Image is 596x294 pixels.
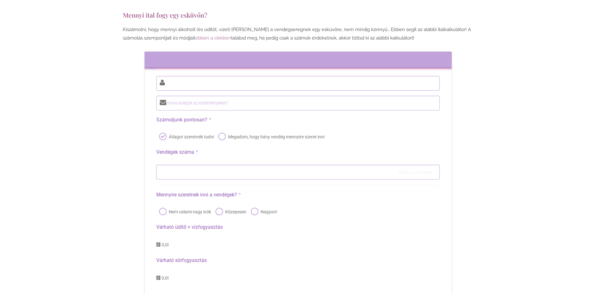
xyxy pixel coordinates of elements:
span: 0,0 [162,242,168,247]
label: Hova küldjük az eredményeket? [156,99,426,107]
label: Átlagot szeretnék tudni [158,132,214,141]
label: Nagyon! [250,207,277,216]
label: Nem valami nagy ivók [158,207,211,216]
label: Közepesen [214,207,246,216]
p: Kiszámolni, hogy mennyi alkoholt (és üdítőt, vizet) [PERSON_NAME] a vendégseregnek egy esküvőre, ... [123,25,474,42]
label: Vendégek száma [156,148,439,157]
label: Várható üdítő + vízfogyasztás [156,223,439,232]
div: l [156,241,439,248]
label: Várható sörfogyasztás [156,256,439,265]
div: l [156,275,439,281]
label: Megadom, hogy hány vendég mennyire szeret inni [217,132,324,141]
label: Mennyire szeretnek inni a vendégek? [156,190,439,200]
label: Számoljunk pontosan? [156,115,439,125]
span: 0,0 [162,275,168,281]
a: ebben a cikkben [195,35,231,41]
input: Enter a number [156,165,439,179]
h3: Mennyi ital fogy egy esküvőn? [123,11,474,19]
